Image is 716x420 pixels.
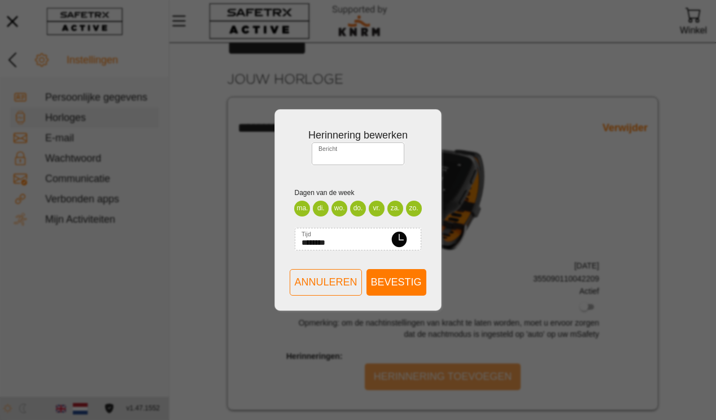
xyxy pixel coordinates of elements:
[308,129,408,142] label: Herinnering bewerken
[302,228,381,250] input: Tijd
[294,274,357,291] span: Annuleren
[313,201,329,217] div: di.
[318,142,398,165] input: Bericht
[331,201,347,217] div: wo.
[371,274,422,291] span: Bevestig
[294,201,310,217] div: ma.
[294,189,354,197] label: Dagen van de week
[290,269,361,295] button: Annuleren
[350,201,366,217] div: do.
[387,201,403,217] div: za.
[391,231,408,248] img: ClockStart.svg
[369,201,385,217] div: vr.
[406,201,422,217] div: zo.
[384,224,414,254] button: TijdTijd
[366,269,426,295] button: Bevestig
